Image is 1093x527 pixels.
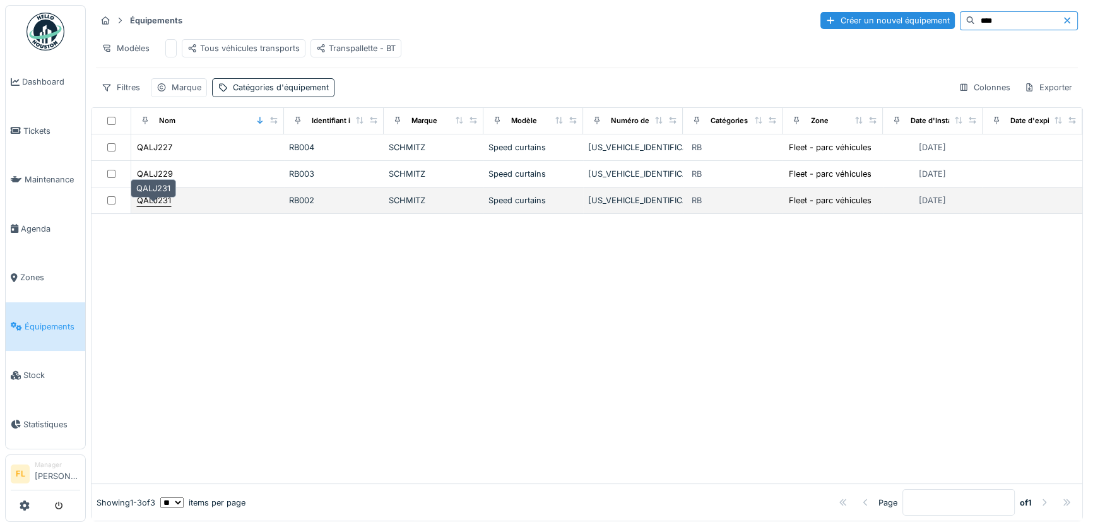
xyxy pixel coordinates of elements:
[137,194,171,206] div: QALJ231
[692,141,702,153] div: RB
[810,115,828,126] div: Zone
[23,418,80,430] span: Statistiques
[160,497,245,509] div: items per page
[289,168,379,180] div: RB003
[6,253,85,302] a: Zones
[820,12,955,29] div: Créer un nouvel équipement
[6,107,85,156] a: Tickets
[97,497,155,509] div: Showing 1 - 3 of 3
[588,168,678,180] div: [US_VEHICLE_IDENTIFICATION_NUMBER]
[611,115,669,126] div: Numéro de Série
[11,465,30,483] li: FL
[588,194,678,206] div: [US_VEHICLE_IDENTIFICATION_NUMBER]
[11,460,80,490] a: FL Manager[PERSON_NAME]
[411,115,437,126] div: Marque
[919,168,946,180] div: [DATE]
[172,81,201,93] div: Marque
[788,168,871,180] div: Fleet - parc véhicules
[35,460,80,487] li: [PERSON_NAME]
[6,204,85,254] a: Agenda
[96,39,155,57] div: Modèles
[233,81,329,93] div: Catégories d'équipement
[6,302,85,352] a: Équipements
[23,369,80,381] span: Stock
[488,194,578,206] div: Speed curtains
[911,115,972,126] div: Date d'Installation
[27,13,64,50] img: Badge_color-CXgf-gQk.svg
[159,115,175,126] div: Nom
[711,115,798,126] div: Catégories d'équipement
[788,141,871,153] div: Fleet - parc véhicules
[389,194,478,206] div: SCHMITZ
[389,141,478,153] div: SCHMITZ
[6,351,85,400] a: Stock
[919,194,946,206] div: [DATE]
[316,42,396,54] div: Transpallette - BT
[20,271,80,283] span: Zones
[289,141,379,153] div: RB004
[21,223,80,235] span: Agenda
[1010,115,1069,126] div: Date d'expiration
[187,42,300,54] div: Tous véhicules transports
[22,76,80,88] span: Dashboard
[389,168,478,180] div: SCHMITZ
[788,194,871,206] div: Fleet - parc véhicules
[23,125,80,137] span: Tickets
[919,141,946,153] div: [DATE]
[692,194,702,206] div: RB
[25,174,80,186] span: Maintenance
[692,168,702,180] div: RB
[488,168,578,180] div: Speed curtains
[953,78,1016,97] div: Colonnes
[289,194,379,206] div: RB002
[312,115,373,126] div: Identifiant interne
[35,460,80,470] div: Manager
[137,141,172,153] div: QALJ227
[511,115,537,126] div: Modèle
[6,57,85,107] a: Dashboard
[588,141,678,153] div: [US_VEHICLE_IDENTIFICATION_NUMBER]
[1020,497,1032,509] strong: of 1
[25,321,80,333] span: Équipements
[488,141,578,153] div: Speed curtains
[878,497,897,509] div: Page
[6,400,85,449] a: Statistiques
[131,179,176,198] div: QALJ231
[1019,78,1078,97] div: Exporter
[137,168,173,180] div: QALJ229
[6,155,85,204] a: Maintenance
[96,78,146,97] div: Filtres
[125,15,187,27] strong: Équipements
